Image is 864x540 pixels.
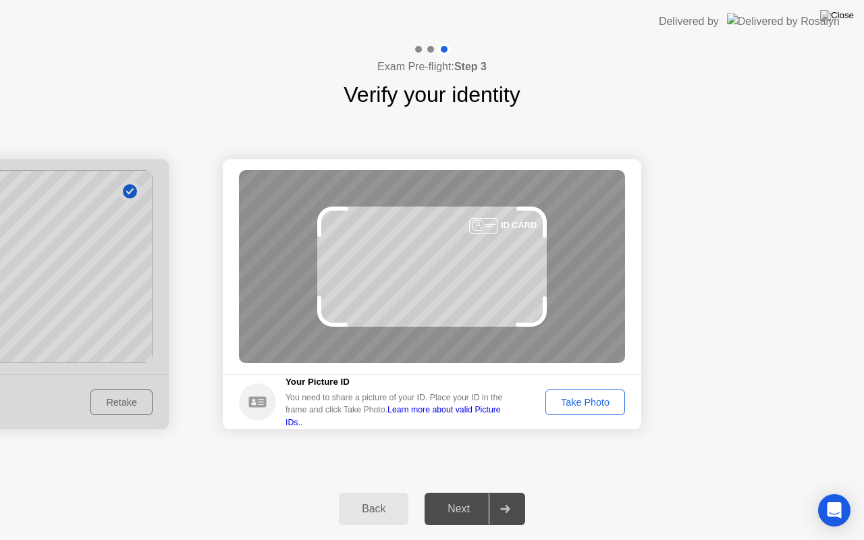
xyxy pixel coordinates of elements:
h4: Exam Pre-flight: [377,59,487,75]
div: ID CARD [501,219,537,232]
h1: Verify your identity [344,78,520,111]
button: Back [339,493,408,525]
div: Open Intercom Messenger [818,494,850,526]
button: Take Photo [545,389,625,415]
div: Take Photo [550,397,620,408]
img: Delivered by Rosalyn [727,13,840,29]
div: Back [343,503,404,515]
b: Step 3 [454,61,487,72]
h5: Your Picture ID [286,375,512,389]
div: Delivered by [659,13,719,30]
button: Next [425,493,525,525]
div: Next [429,503,489,515]
img: Close [820,10,854,21]
div: You need to share a picture of your ID. Place your ID in the frame and click Take Photo. [286,391,512,429]
a: Learn more about valid Picture IDs.. [286,405,501,427]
